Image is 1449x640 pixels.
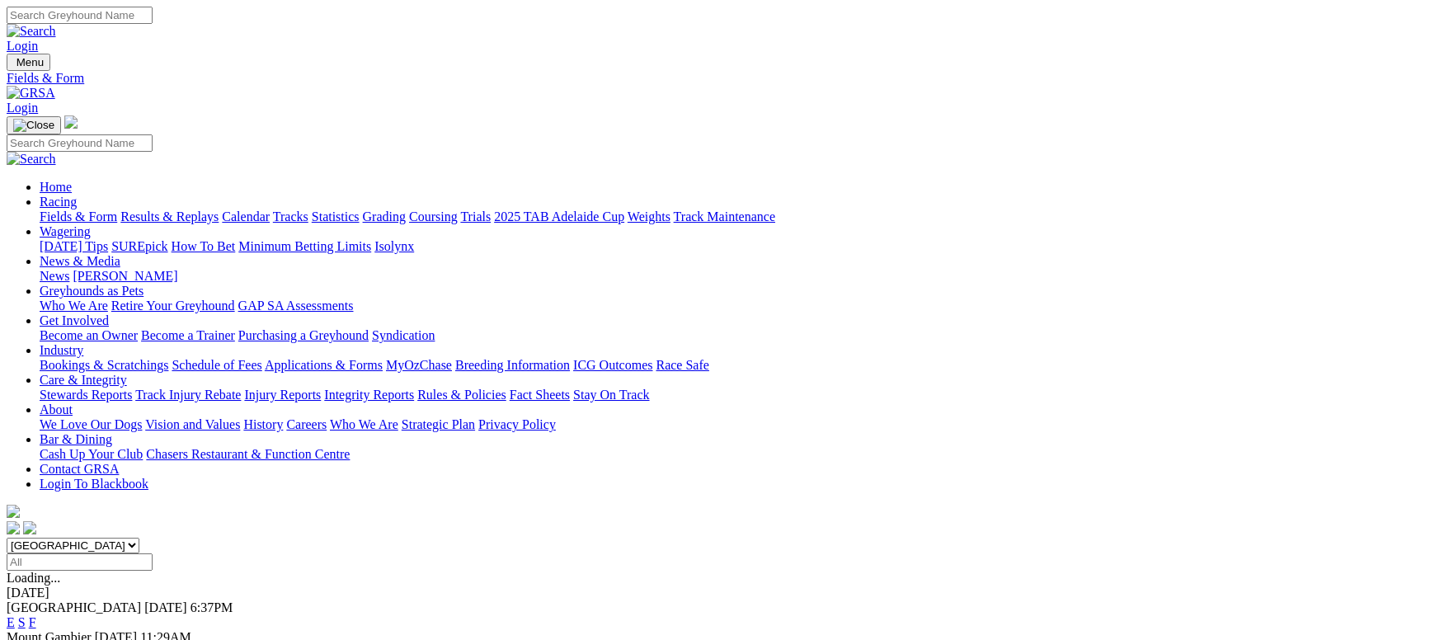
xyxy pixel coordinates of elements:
[363,209,406,224] a: Grading
[7,615,15,629] a: E
[7,39,38,53] a: Login
[40,447,1442,462] div: Bar & Dining
[674,209,775,224] a: Track Maintenance
[238,328,369,342] a: Purchasing a Greyhound
[7,101,38,115] a: Login
[40,328,1442,343] div: Get Involved
[417,388,506,402] a: Rules & Policies
[16,56,44,68] span: Menu
[243,417,283,431] a: History
[494,209,624,224] a: 2025 TAB Adelaide Cup
[312,209,360,224] a: Statistics
[40,313,109,327] a: Get Involved
[141,328,235,342] a: Become a Trainer
[238,239,371,253] a: Minimum Betting Limits
[7,152,56,167] img: Search
[7,521,20,534] img: facebook.svg
[7,586,1442,600] div: [DATE]
[374,239,414,253] a: Isolynx
[460,209,491,224] a: Trials
[478,417,556,431] a: Privacy Policy
[40,358,168,372] a: Bookings & Scratchings
[40,343,83,357] a: Industry
[40,462,119,476] a: Contact GRSA
[244,388,321,402] a: Injury Reports
[7,86,55,101] img: GRSA
[330,417,398,431] a: Who We Are
[120,209,219,224] a: Results & Replays
[73,269,177,283] a: [PERSON_NAME]
[386,358,452,372] a: MyOzChase
[7,571,60,585] span: Loading...
[402,417,475,431] a: Strategic Plan
[573,358,652,372] a: ICG Outcomes
[40,417,142,431] a: We Love Our Dogs
[23,521,36,534] img: twitter.svg
[7,116,61,134] button: Toggle navigation
[18,615,26,629] a: S
[172,239,236,253] a: How To Bet
[40,284,143,298] a: Greyhounds as Pets
[628,209,670,224] a: Weights
[40,447,143,461] a: Cash Up Your Club
[40,358,1442,373] div: Industry
[40,388,1442,402] div: Care & Integrity
[40,209,1442,224] div: Racing
[7,134,153,152] input: Search
[40,195,77,209] a: Racing
[145,417,240,431] a: Vision and Values
[191,600,233,614] span: 6:37PM
[40,388,132,402] a: Stewards Reports
[7,24,56,39] img: Search
[409,209,458,224] a: Coursing
[40,432,112,446] a: Bar & Dining
[372,328,435,342] a: Syndication
[222,209,270,224] a: Calendar
[40,402,73,416] a: About
[265,358,383,372] a: Applications & Forms
[40,224,91,238] a: Wagering
[40,417,1442,432] div: About
[286,417,327,431] a: Careers
[40,239,1442,254] div: Wagering
[29,615,36,629] a: F
[7,553,153,571] input: Select date
[40,180,72,194] a: Home
[40,209,117,224] a: Fields & Form
[40,254,120,268] a: News & Media
[146,447,350,461] a: Chasers Restaurant & Function Centre
[573,388,649,402] a: Stay On Track
[324,388,414,402] a: Integrity Reports
[7,600,141,614] span: [GEOGRAPHIC_DATA]
[40,269,69,283] a: News
[273,209,308,224] a: Tracks
[40,328,138,342] a: Become an Owner
[144,600,187,614] span: [DATE]
[238,299,354,313] a: GAP SA Assessments
[13,119,54,132] img: Close
[40,299,108,313] a: Who We Are
[40,299,1442,313] div: Greyhounds as Pets
[172,358,261,372] a: Schedule of Fees
[7,71,1442,86] a: Fields & Form
[656,358,708,372] a: Race Safe
[40,269,1442,284] div: News & Media
[7,54,50,71] button: Toggle navigation
[40,239,108,253] a: [DATE] Tips
[40,477,148,491] a: Login To Blackbook
[455,358,570,372] a: Breeding Information
[111,239,167,253] a: SUREpick
[111,299,235,313] a: Retire Your Greyhound
[510,388,570,402] a: Fact Sheets
[7,7,153,24] input: Search
[7,505,20,518] img: logo-grsa-white.png
[40,373,127,387] a: Care & Integrity
[135,388,241,402] a: Track Injury Rebate
[64,115,78,129] img: logo-grsa-white.png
